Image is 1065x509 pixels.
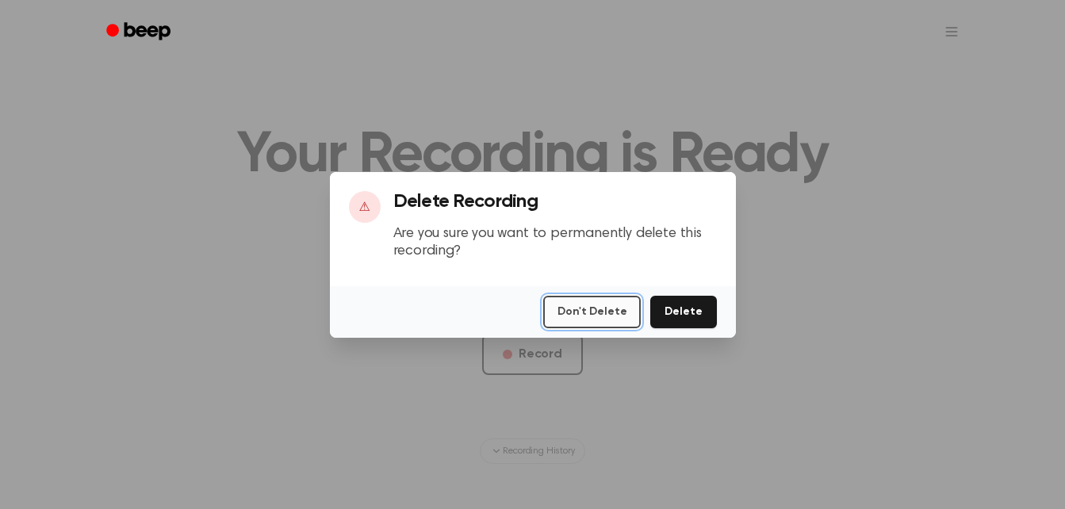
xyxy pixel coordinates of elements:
[393,225,717,261] p: Are you sure you want to permanently delete this recording?
[933,13,971,51] button: Open menu
[95,17,185,48] a: Beep
[393,191,717,212] h3: Delete Recording
[349,191,381,223] div: ⚠
[543,296,641,328] button: Don't Delete
[650,296,716,328] button: Delete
